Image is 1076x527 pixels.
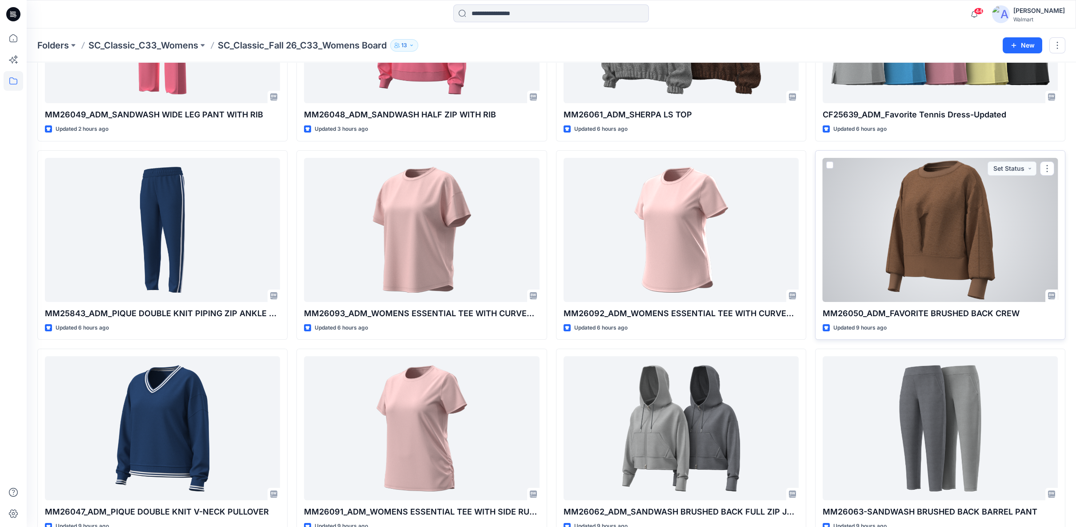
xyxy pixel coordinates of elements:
a: MM26047_ADM_PIQUE DOUBLE KNIT V-NECK PULLOVER [45,356,280,500]
p: 13 [401,40,407,50]
img: avatar [992,5,1010,23]
a: MM25843_ADM_PIQUE DOUBLE KNIT PIPING ZIP ANKLE PANT [45,158,280,302]
p: Updated 3 hours ago [315,125,368,134]
p: MM26061_ADM_SHERPA LS TOP [564,109,799,121]
p: MM26063-SANDWASH BRUSHED BACK BARREL PANT [823,506,1058,518]
p: MM26093_ADM_WOMENS ESSENTIAL TEE WITH CURVED HEM, BACK YOKE, & SPLIT BACK SEAM [304,307,539,320]
a: MM26091_ADM_WOMENS ESSENTIAL TEE WITH SIDE RUCHING [304,356,539,500]
p: MM26049_ADM_SANDWASH WIDE LEG PANT WITH RIB [45,109,280,121]
a: MM26093_ADM_WOMENS ESSENTIAL TEE WITH CURVED HEM, BACK YOKE, & SPLIT BACK SEAM [304,158,539,302]
p: Updated 6 hours ago [315,323,368,333]
p: Updated 6 hours ago [56,323,109,333]
a: MM26092_ADM_WOMENS ESSENTIAL TEE WITH CURVED HEM [564,158,799,302]
p: Updated 6 hours ago [833,125,887,134]
p: Updated 6 hours ago [574,323,628,333]
a: SC_Classic_C33_Womens [88,39,198,52]
a: MM26050_ADM_FAVORITE BRUSHED BACK CREW [823,158,1058,302]
p: SC_Classic_Fall 26_C33_Womens Board [218,39,387,52]
p: Updated 2 hours ago [56,125,108,134]
p: MM26062_ADM_SANDWASH BRUSHED BACK FULL ZIP JACKET OPT-1 [564,506,799,518]
a: Folders [37,39,69,52]
p: Updated 6 hours ago [574,125,628,134]
a: MM26062_ADM_SANDWASH BRUSHED BACK FULL ZIP JACKET OPT-1 [564,356,799,500]
span: 44 [974,8,984,15]
p: MM26091_ADM_WOMENS ESSENTIAL TEE WITH SIDE RUCHING [304,506,539,518]
p: CF25639_ADM_Favorite Tennis Dress-Updated [823,109,1058,121]
button: New [1003,37,1042,53]
p: MM26092_ADM_WOMENS ESSENTIAL TEE WITH CURVED HEM [564,307,799,320]
div: Walmart [1013,16,1065,23]
p: MM26047_ADM_PIQUE DOUBLE KNIT V-NECK PULLOVER [45,506,280,518]
p: MM26050_ADM_FAVORITE BRUSHED BACK CREW [823,307,1058,320]
button: 13 [390,39,418,52]
p: Updated 9 hours ago [833,323,887,333]
a: MM26063-SANDWASH BRUSHED BACK BARREL PANT [823,356,1058,500]
p: MM26048_ADM_SANDWASH HALF ZIP WITH RIB [304,109,539,121]
div: [PERSON_NAME] [1013,5,1065,16]
p: MM25843_ADM_PIQUE DOUBLE KNIT PIPING ZIP ANKLE PANT [45,307,280,320]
